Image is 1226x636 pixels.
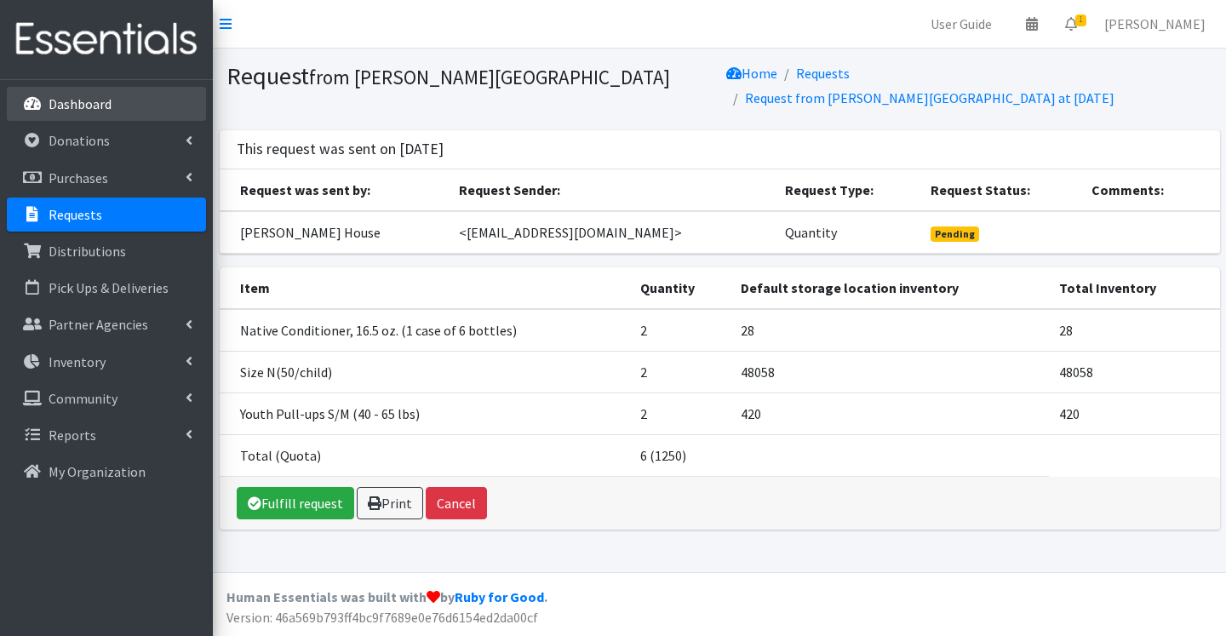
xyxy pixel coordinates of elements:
[49,169,108,186] p: Purchases
[220,267,631,309] th: Item
[1091,7,1219,41] a: [PERSON_NAME]
[730,392,1049,434] td: 420
[745,89,1114,106] a: Request from [PERSON_NAME][GEOGRAPHIC_DATA] at [DATE]
[7,307,206,341] a: Partner Agencies
[49,316,148,333] p: Partner Agencies
[7,234,206,268] a: Distributions
[7,271,206,305] a: Pick Ups & Deliveries
[237,140,444,158] h3: This request was sent on [DATE]
[49,243,126,260] p: Distributions
[220,392,631,434] td: Youth Pull-ups S/M (40 - 65 lbs)
[49,427,96,444] p: Reports
[775,169,920,211] th: Request Type:
[630,267,730,309] th: Quantity
[449,169,775,211] th: Request Sender:
[630,351,730,392] td: 2
[1049,309,1220,352] td: 28
[49,132,110,149] p: Donations
[49,390,117,407] p: Community
[1049,392,1220,434] td: 420
[1051,7,1091,41] a: 1
[7,381,206,415] a: Community
[630,309,730,352] td: 2
[730,351,1049,392] td: 48058
[49,206,102,223] p: Requests
[49,463,146,480] p: My Organization
[1075,14,1086,26] span: 1
[630,434,730,476] td: 6 (1250)
[226,609,538,626] span: Version: 46a569b793ff4bc9f7689e0e76d6154ed2da00cf
[775,211,920,254] td: Quantity
[920,169,1081,211] th: Request Status:
[1081,169,1219,211] th: Comments:
[426,487,487,519] button: Cancel
[7,11,206,68] img: HumanEssentials
[220,351,631,392] td: Size N(50/child)
[237,487,354,519] a: Fulfill request
[7,455,206,489] a: My Organization
[7,123,206,158] a: Donations
[7,87,206,121] a: Dashboard
[49,95,112,112] p: Dashboard
[220,169,449,211] th: Request was sent by:
[1049,351,1220,392] td: 48058
[309,65,670,89] small: from [PERSON_NAME][GEOGRAPHIC_DATA]
[917,7,1005,41] a: User Guide
[220,211,449,254] td: [PERSON_NAME] House
[931,226,979,242] span: Pending
[220,434,631,476] td: Total (Quota)
[630,392,730,434] td: 2
[449,211,775,254] td: <[EMAIL_ADDRESS][DOMAIN_NAME]>
[7,345,206,379] a: Inventory
[455,588,544,605] a: Ruby for Good
[7,418,206,452] a: Reports
[7,198,206,232] a: Requests
[226,588,547,605] strong: Human Essentials was built with by .
[7,161,206,195] a: Purchases
[730,267,1049,309] th: Default storage location inventory
[796,65,850,82] a: Requests
[226,61,713,91] h1: Request
[49,279,169,296] p: Pick Ups & Deliveries
[220,309,631,352] td: Native Conditioner, 16.5 oz. (1 case of 6 bottles)
[730,309,1049,352] td: 28
[1049,267,1220,309] th: Total Inventory
[726,65,777,82] a: Home
[49,353,106,370] p: Inventory
[357,487,423,519] a: Print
